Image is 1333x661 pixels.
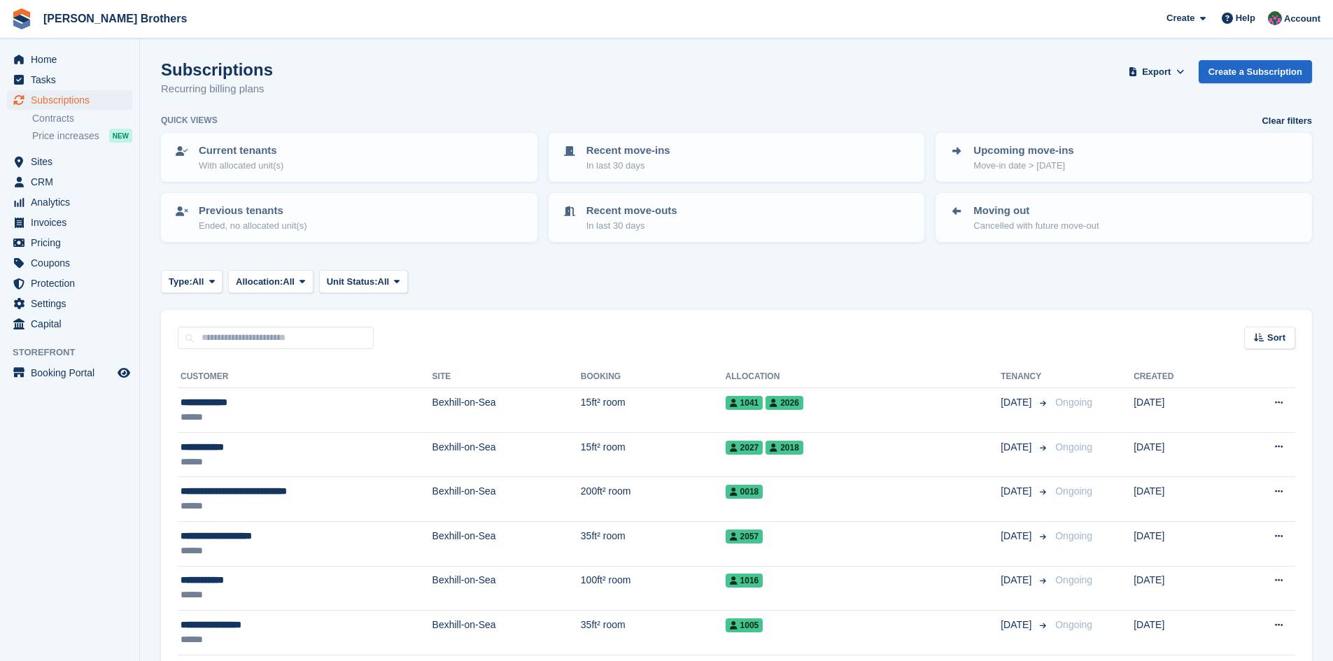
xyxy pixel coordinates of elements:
th: Tenancy [1001,366,1050,388]
span: Ongoing [1055,485,1092,497]
span: Create [1166,11,1194,25]
a: Price increases NEW [32,128,132,143]
a: Recent move-outs In last 30 days [550,194,924,241]
span: [DATE] [1001,529,1034,543]
span: [DATE] [1001,395,1034,410]
p: Previous tenants [199,203,307,219]
p: Recent move-ins [586,143,670,159]
a: Current tenants With allocated unit(s) [162,134,536,180]
td: 35ft² room [581,521,726,566]
td: 200ft² room [581,477,726,522]
a: Create a Subscription [1199,60,1312,83]
span: 1041 [726,396,763,410]
td: Bexhill-on-Sea [432,477,581,522]
h6: Quick views [161,114,218,127]
th: Allocation [726,366,1001,388]
td: [DATE] [1134,477,1227,522]
td: [DATE] [1134,432,1227,477]
p: Move-in date > [DATE] [973,159,1073,173]
span: Pricing [31,233,115,253]
span: Home [31,50,115,69]
p: Current tenants [199,143,283,159]
th: Booking [581,366,726,388]
th: Site [432,366,581,388]
span: 0018 [726,485,763,499]
a: menu [7,152,132,171]
span: Ongoing [1055,574,1092,585]
span: Allocation: [236,275,283,289]
span: All [378,275,390,289]
span: Invoices [31,213,115,232]
p: Recent move-outs [586,203,677,219]
span: CRM [31,172,115,192]
td: Bexhill-on-Sea [432,388,581,433]
th: Customer [178,366,432,388]
a: Upcoming move-ins Move-in date > [DATE] [937,134,1311,180]
span: Unit Status: [327,275,378,289]
a: Contracts [32,112,132,125]
img: stora-icon-8386f47178a22dfd0bd8f6a31ec36ba5ce8667c1dd55bd0f319d3a0aa187defe.svg [11,8,32,29]
a: Previous tenants Ended, no allocated unit(s) [162,194,536,241]
span: All [283,275,295,289]
button: Unit Status: All [319,270,408,293]
td: Bexhill-on-Sea [432,432,581,477]
div: NEW [109,129,132,143]
td: 100ft² room [581,566,726,611]
td: Bexhill-on-Sea [432,566,581,611]
p: Moving out [973,203,1099,219]
a: menu [7,90,132,110]
a: Clear filters [1262,114,1312,128]
p: Recurring billing plans [161,81,273,97]
button: Allocation: All [228,270,313,293]
a: menu [7,294,132,313]
p: Upcoming move-ins [973,143,1073,159]
td: 35ft² room [581,611,726,655]
span: Ongoing [1055,619,1092,630]
a: Preview store [115,364,132,381]
span: Ongoing [1055,441,1092,453]
span: Sort [1267,331,1285,345]
span: [DATE] [1001,440,1034,455]
span: Analytics [31,192,115,212]
a: menu [7,233,132,253]
h1: Subscriptions [161,60,273,79]
a: Recent move-ins In last 30 days [550,134,924,180]
a: menu [7,172,132,192]
a: menu [7,363,132,383]
span: All [192,275,204,289]
td: [DATE] [1134,566,1227,611]
a: menu [7,70,132,90]
td: [DATE] [1134,388,1227,433]
p: In last 30 days [586,159,670,173]
span: Sites [31,152,115,171]
p: Cancelled with future move-out [973,219,1099,233]
a: menu [7,314,132,334]
span: Help [1236,11,1255,25]
span: Ongoing [1055,530,1092,541]
button: Type: All [161,270,223,293]
span: Coupons [31,253,115,273]
span: 2027 [726,441,763,455]
span: 1016 [726,574,763,588]
span: [DATE] [1001,618,1034,632]
span: 2057 [726,529,763,543]
img: Nick Wright [1268,11,1282,25]
span: Tasks [31,70,115,90]
td: 15ft² room [581,388,726,433]
span: Price increases [32,129,99,143]
th: Created [1134,366,1227,388]
td: Bexhill-on-Sea [432,521,581,566]
span: 2026 [766,396,803,410]
span: [DATE] [1001,484,1034,499]
span: [DATE] [1001,573,1034,588]
button: Export [1126,60,1187,83]
span: Type: [169,275,192,289]
span: Subscriptions [31,90,115,110]
td: 15ft² room [581,432,726,477]
span: 1005 [726,618,763,632]
p: In last 30 days [586,219,677,233]
p: With allocated unit(s) [199,159,283,173]
a: Moving out Cancelled with future move-out [937,194,1311,241]
td: [DATE] [1134,611,1227,655]
span: Booking Portal [31,363,115,383]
